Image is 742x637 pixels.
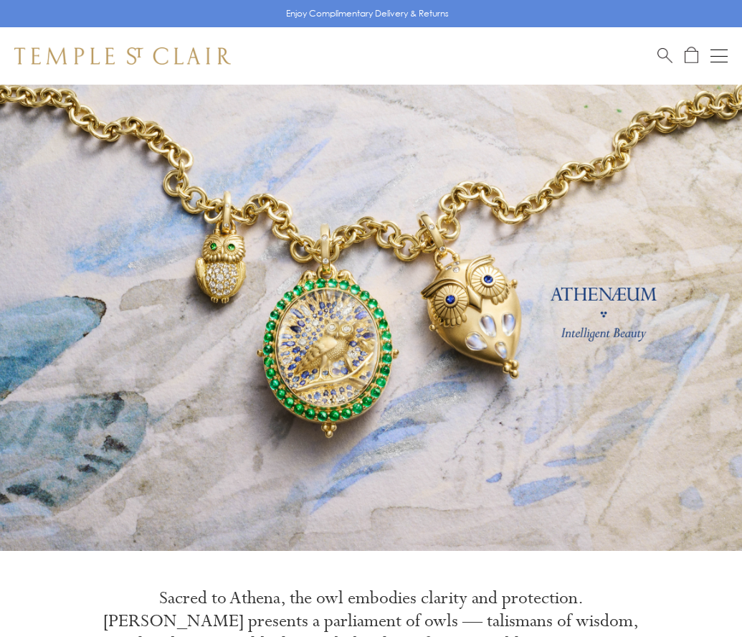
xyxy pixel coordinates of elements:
p: Enjoy Complimentary Delivery & Returns [286,6,449,21]
a: Search [657,47,672,65]
button: Open navigation [710,47,728,65]
img: Temple St. Clair [14,47,231,65]
a: Open Shopping Bag [685,47,698,65]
